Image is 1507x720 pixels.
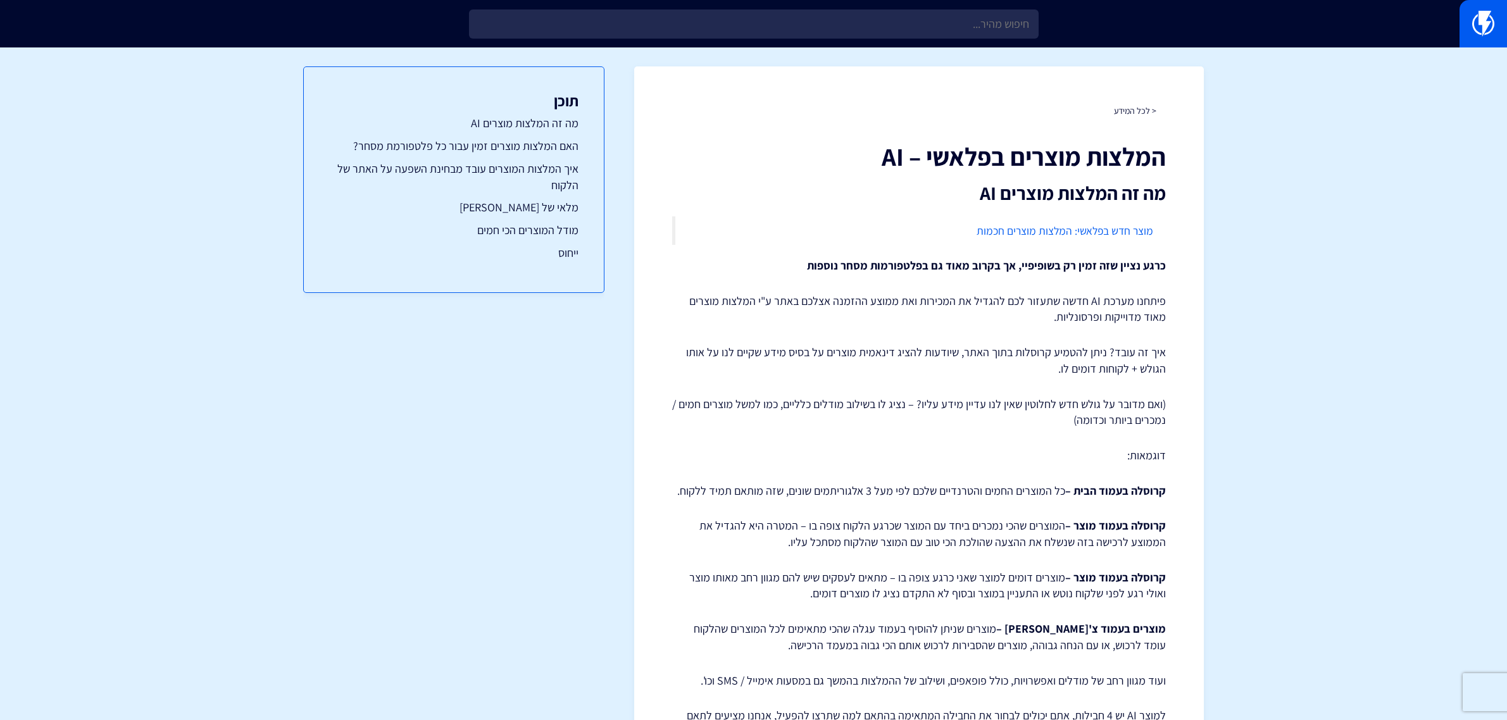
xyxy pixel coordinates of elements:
strong: כרגע נציין שזה זמין רק בשופיפיי, אך בקרוב מאוד גם בפלטפורמות מסחר נוספות [807,258,1166,273]
a: מלאי של [PERSON_NAME] [329,199,578,216]
p: דוגמאות: [672,447,1166,464]
strong: קרוסלה בעמוד מוצר – [1065,570,1166,585]
p: כל המוצרים החמים והטרנדיים שלכם לפי מעל 3 אלגוריתמים שונים, שזה מותאם תמיד ללקוח. [672,483,1166,499]
p: מוצרים שניתן להוסיף בעמוד עגלה שהכי מתאימים לכל המוצרים שהלקוח עומד לרכוש, או עם הנחה גבוהה, מוצר... [672,621,1166,653]
strong: קרוסלה בעמוד הבית – [1065,483,1166,498]
a: מודל המוצרים הכי חמים [329,222,578,239]
h2: מה זה המלצות מוצרים AI [672,183,1166,204]
a: מוצר חדש בפלאשי: המלצות מוצרים חכמות [977,223,1153,238]
p: ועוד מגוון רחב של מודלים ואפשרויות, כולל פופאפים, ושילוב של ההמלצות בהמשך גם במסעות אימייל / SMS ... [672,673,1166,689]
a: האם המלצות מוצרים זמין עבור כל פלטפורמת מסחר? [329,138,578,154]
p: פיתחנו מערכת AI חדשה שתעזור לכם להגדיל את המכירות ואת ממוצע ההזמנה אצלכם באתר ע"י המלצות מוצרים מ... [672,293,1166,325]
p: איך זה עובד? ניתן להטמיע קרוסלות בתוך האתר, שיודעות להציג דינאמית מוצרים על בסיס מידע שקיים לנו ע... [672,344,1166,376]
p: (ואם מדובר על גולש חדש לחלוטין שאין לנו עדיין מידע עליו? – נציג לו בשילוב מודלים כלליים, כמו למשל... [672,396,1166,428]
a: < לכל המידע [1114,105,1156,116]
p: מוצרים דומים למוצר שאני כרגע צופה בו – מתאים לעסקים שיש להם מגוון רחב מאותו מוצר ואולי רגע לפני ש... [672,569,1166,602]
a: איך המלצות המוצרים עובד מבחינת השפעה על האתר של הלקוח [329,161,578,193]
input: חיפוש מהיר... [469,9,1039,39]
a: מה זה המלצות מוצרים AI [329,115,578,132]
strong: קרוסלה בעמוד מוצר – [1065,518,1166,533]
a: ייחוס [329,245,578,261]
p: המוצרים שהכי נמכרים ביחד עם המוצר שכרגע הלקוח צופה בו – המטרה היא להגדיל את הממוצע לרכישה בזה שנש... [672,518,1166,550]
h3: תוכן [329,92,578,109]
strong: מוצרים בעמוד צ'[PERSON_NAME] – [996,621,1166,636]
h1: המלצות מוצרים בפלאשי – AI [672,142,1166,170]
